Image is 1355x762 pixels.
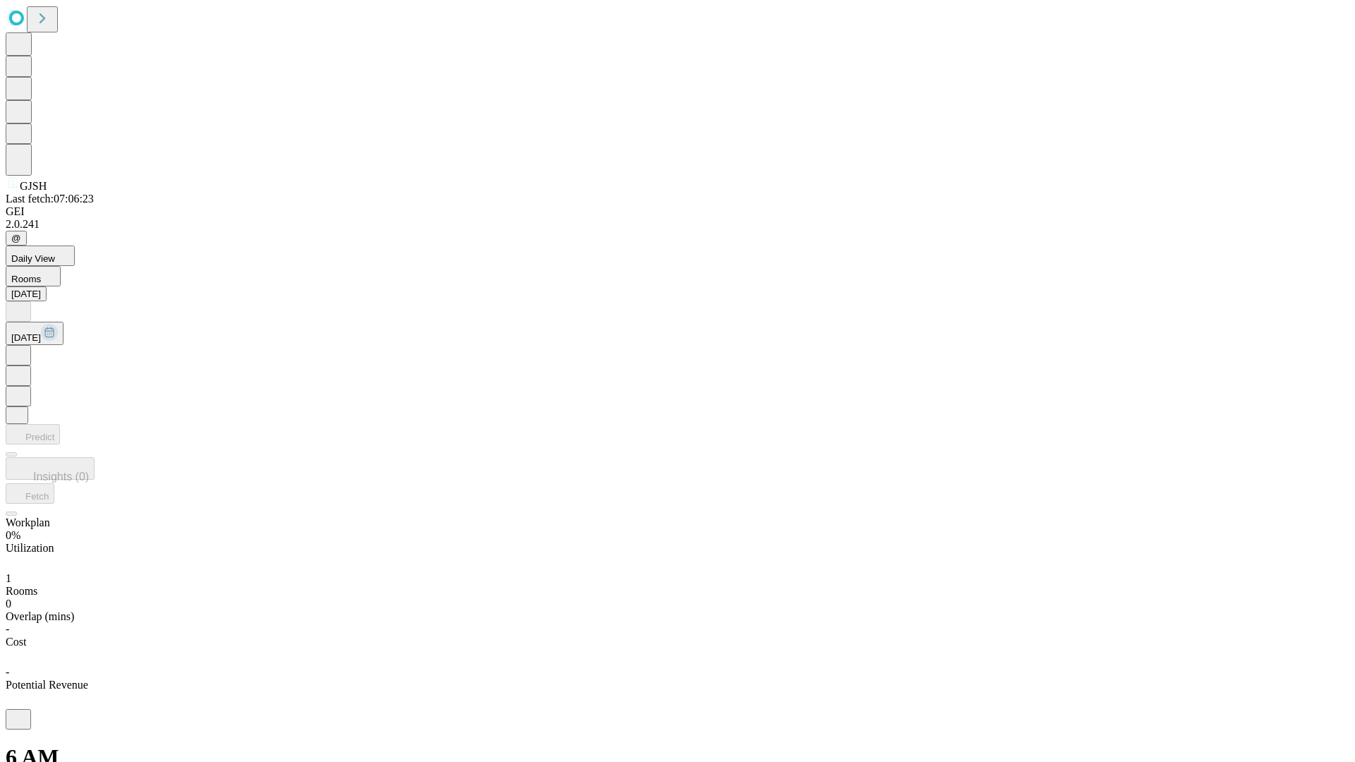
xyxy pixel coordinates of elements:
button: @ [6,231,27,246]
button: Fetch [6,483,54,504]
span: Last fetch: 07:06:23 [6,193,94,205]
button: Insights (0) [6,457,95,480]
span: Insights (0) [33,471,89,483]
span: [DATE] [11,332,41,343]
span: Cost [6,636,26,648]
span: Rooms [11,274,41,284]
span: Overlap (mins) [6,610,74,622]
span: 1 [6,572,11,584]
span: Workplan [6,516,50,528]
button: [DATE] [6,286,47,301]
span: Potential Revenue [6,679,88,691]
button: Predict [6,424,60,445]
span: @ [11,233,21,243]
span: Daily View [11,253,55,264]
span: 0 [6,598,11,610]
span: GJSH [20,180,47,192]
span: Rooms [6,585,37,597]
div: GEI [6,205,1349,218]
button: Rooms [6,266,61,286]
button: Daily View [6,246,75,266]
span: - [6,623,9,635]
span: Utilization [6,542,54,554]
span: - [6,666,9,678]
button: [DATE] [6,322,64,345]
span: 0% [6,529,20,541]
div: 2.0.241 [6,218,1349,231]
